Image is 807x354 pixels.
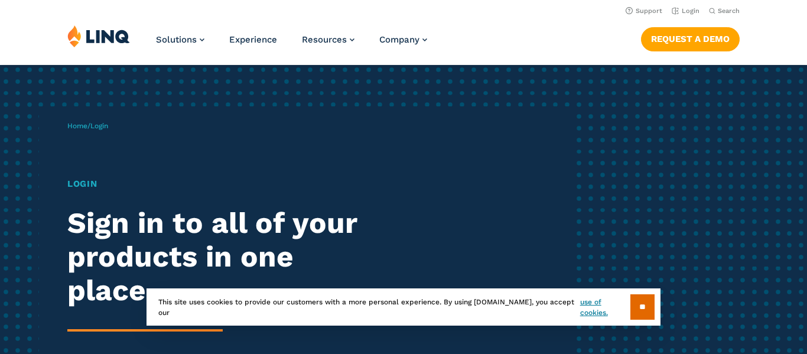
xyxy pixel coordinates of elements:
[156,34,197,45] span: Solutions
[302,34,347,45] span: Resources
[718,7,740,15] span: Search
[229,34,277,45] a: Experience
[67,206,378,307] h2: Sign in to all of your products in one place.
[379,34,419,45] span: Company
[672,7,699,15] a: Login
[641,25,740,51] nav: Button Navigation
[379,34,427,45] a: Company
[147,288,660,326] div: This site uses cookies to provide our customers with a more personal experience. By using [DOMAIN...
[67,122,108,130] span: /
[90,122,108,130] span: Login
[156,34,204,45] a: Solutions
[626,7,662,15] a: Support
[641,27,740,51] a: Request a Demo
[302,34,354,45] a: Resources
[156,25,427,64] nav: Primary Navigation
[67,122,87,130] a: Home
[67,25,130,47] img: LINQ | K‑12 Software
[580,297,630,318] a: use of cookies.
[709,7,740,15] button: Open Search Bar
[67,177,378,191] h1: Login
